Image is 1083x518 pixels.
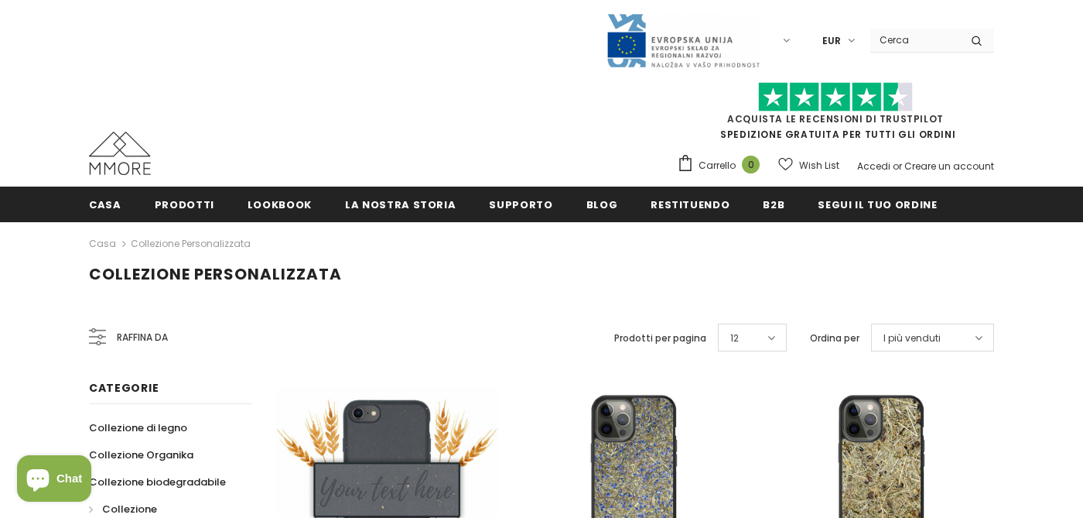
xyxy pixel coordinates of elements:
a: Casa [89,235,116,253]
span: Casa [89,197,121,212]
a: Creare un account [904,160,994,173]
a: Restituendo [651,187,729,221]
span: Carrello [699,158,736,173]
span: Collezione personalizzata [89,263,342,285]
a: Accedi [857,160,890,173]
span: Restituendo [651,197,729,212]
a: supporto [489,187,552,221]
span: Collezione biodegradabile [89,475,226,489]
a: Casa [89,187,121,221]
input: Search Site [870,29,959,51]
span: 0 [742,156,760,173]
span: Collezione Organika [89,448,193,462]
span: or [893,160,902,173]
span: Wish List [799,158,839,173]
a: Segui il tuo ordine [818,187,937,221]
label: Ordina per [810,331,859,346]
a: Carrello 0 [677,154,767,177]
label: Prodotti per pagina [614,331,706,346]
span: Categorie [89,380,159,396]
img: Fidati di Pilot Stars [758,82,913,112]
a: Collezione di legno [89,414,187,441]
a: Lookbook [248,187,312,221]
span: La nostra storia [345,197,456,212]
a: Acquista le recensioni di TrustPilot [727,112,944,125]
span: Blog [586,197,618,212]
a: Collezione personalizzata [131,237,251,250]
span: Prodotti [155,197,214,212]
span: B2B [763,197,784,212]
a: Collezione biodegradabile [89,468,226,496]
span: Raffina da [117,329,168,346]
a: La nostra storia [345,187,456,221]
span: EUR [822,33,841,49]
inbox-online-store-chat: Shopify online store chat [12,455,96,506]
a: Blog [586,187,618,221]
a: B2B [763,187,784,221]
img: Javni Razpis [606,12,760,69]
a: Prodotti [155,187,214,221]
span: Collezione di legno [89,420,187,435]
img: Casi MMORE [89,132,151,175]
a: Javni Razpis [606,33,760,46]
span: Lookbook [248,197,312,212]
span: 12 [730,331,739,346]
span: Segui il tuo ordine [818,197,937,212]
span: I più venduti [883,331,941,346]
span: SPEDIZIONE GRATUITA PER TUTTI GLI ORDINI [677,89,994,141]
a: Wish List [778,152,839,179]
a: Collezione Organika [89,441,193,468]
span: supporto [489,197,552,212]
